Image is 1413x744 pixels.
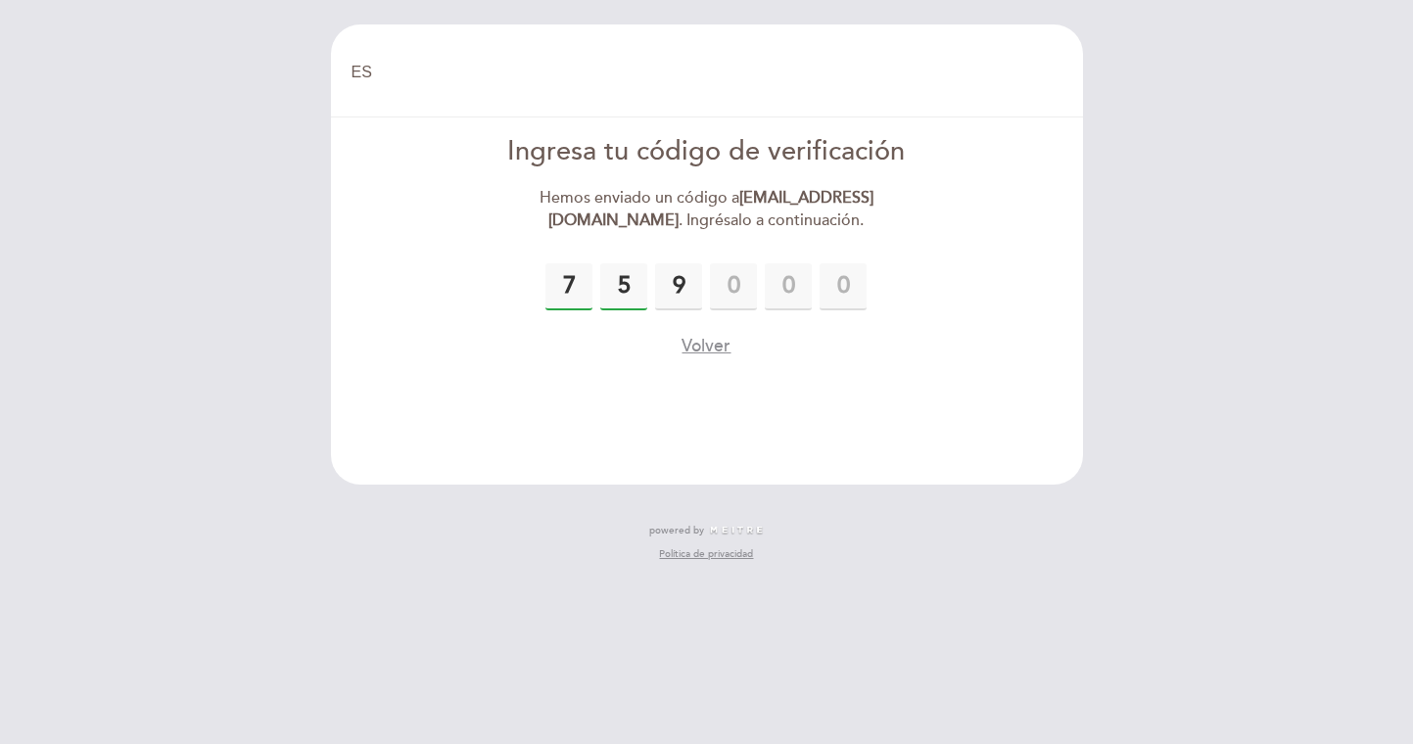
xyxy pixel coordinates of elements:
[649,524,765,537] a: powered by
[709,526,765,535] img: MEITRE
[765,263,812,310] input: 0
[545,263,592,310] input: 0
[655,263,702,310] input: 0
[820,263,867,310] input: 0
[659,547,753,561] a: Política de privacidad
[482,133,931,171] div: Ingresa tu código de verificación
[710,263,757,310] input: 0
[482,187,931,232] div: Hemos enviado un código a . Ingrésalo a continuación.
[548,188,873,230] strong: [EMAIL_ADDRESS][DOMAIN_NAME]
[649,524,704,537] span: powered by
[682,334,730,358] button: Volver
[600,263,647,310] input: 0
